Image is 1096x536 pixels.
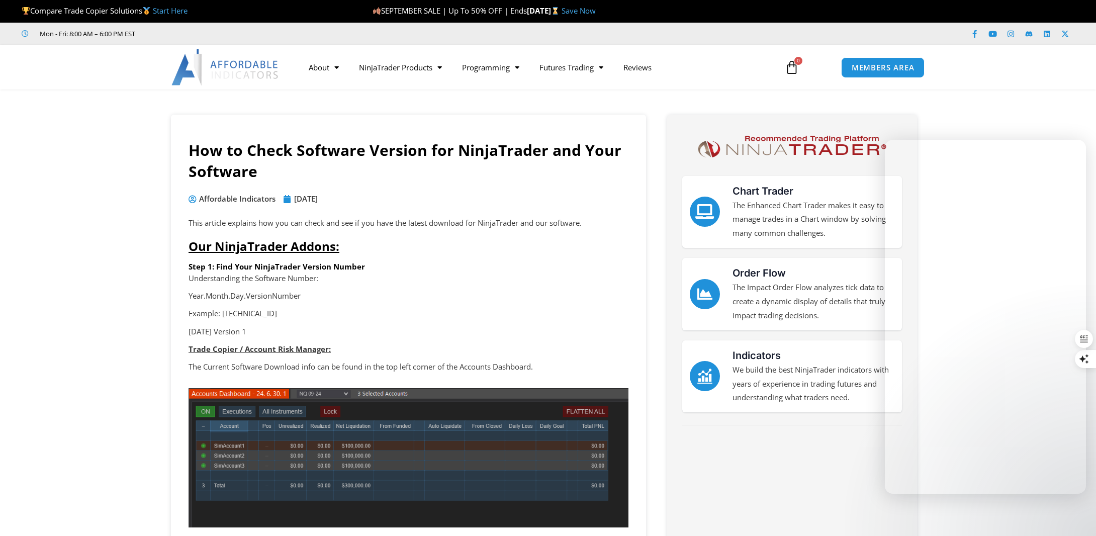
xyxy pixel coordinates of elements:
[613,56,662,79] a: Reviews
[690,197,720,227] a: Chart Trader
[294,194,318,204] time: [DATE]
[794,57,802,65] span: 0
[733,349,781,362] a: Indicators
[189,238,339,254] span: Our NinjaTrader Addons:
[552,7,559,15] img: ⌛
[189,140,628,182] h1: How to Check Software Version for NinjaTrader and Your Software
[1062,502,1086,526] iframe: Intercom live chat
[841,57,925,78] a: MEMBERS AREA
[189,344,331,354] strong: Trade Copier / Account Risk Manager:
[189,262,628,272] h6: Step 1: Find Your NinjaTrader Version Number
[299,56,349,79] a: About
[189,360,628,374] p: The Current Software Download info can be found in the top left corner of the Accounts Dashboard.
[189,388,628,527] img: accounts dashboard trading view
[852,64,915,71] span: MEMBERS AREA
[562,6,596,16] a: Save Now
[733,281,894,323] p: The Impact Order Flow analyzes tick data to create a dynamic display of details that truly impact...
[153,6,188,16] a: Start Here
[22,6,188,16] span: Compare Trade Copier Solutions
[452,56,529,79] a: Programming
[733,185,793,197] a: Chart Trader
[37,28,135,40] span: Mon - Fri: 8:00 AM – 6:00 PM EST
[171,49,280,85] img: LogoAI | Affordable Indicators – NinjaTrader
[373,6,527,16] span: SEPTEMBER SALE | Up To 50% OFF | Ends
[22,7,30,15] img: 🏆
[770,53,814,82] a: 0
[690,279,720,309] a: Order Flow
[527,6,562,16] strong: [DATE]
[529,56,613,79] a: Futures Trading
[149,29,300,39] iframe: Customer reviews powered by Trustpilot
[197,192,276,206] span: Affordable Indicators
[299,56,773,79] nav: Menu
[733,199,894,241] p: The Enhanced Chart Trader makes it easy to manage trades in a Chart window by solving many common...
[690,361,720,391] a: Indicators
[733,363,894,405] p: We build the best NinjaTrader indicators with years of experience in trading futures and understa...
[189,325,628,339] p: [DATE] Version 1
[693,132,891,161] img: NinjaTrader Logo | Affordable Indicators – NinjaTrader
[885,140,1086,494] iframe: To enrich screen reader interactions, please activate Accessibility in Grammarly extension settings
[189,289,628,303] p: Year.Month.Day.VersionNumber
[733,267,786,279] a: Order Flow
[143,7,150,15] img: 🥇
[189,307,628,321] p: Example: [TECHNICAL_ID]
[373,7,381,15] img: 🍂
[349,56,452,79] a: NinjaTrader Products
[189,216,628,230] p: This article explains how you can check and see if you have the latest download for NinjaTrader a...
[189,272,628,286] p: Understanding the Software Number:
